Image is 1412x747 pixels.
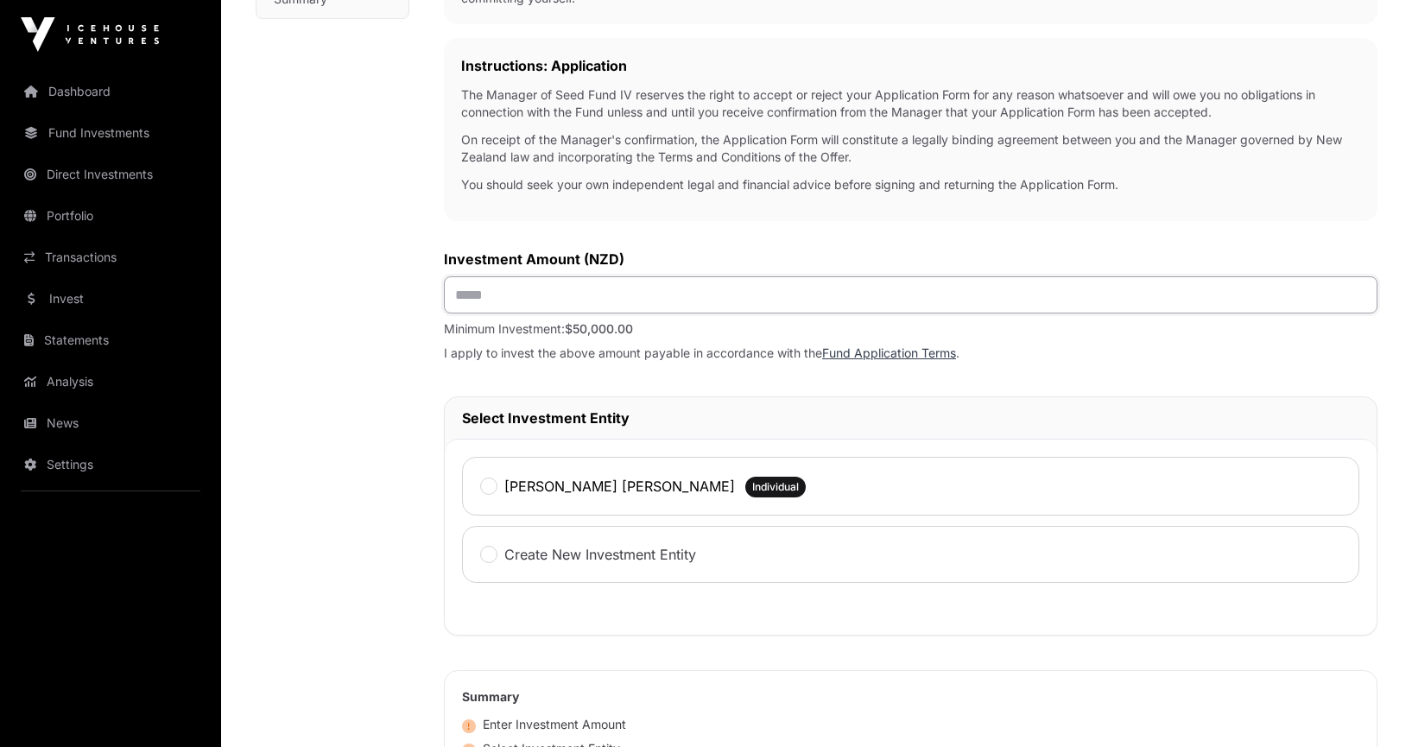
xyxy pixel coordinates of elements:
[14,155,207,193] a: Direct Investments
[461,176,1360,193] p: You should seek your own independent legal and financial advice before signing and returning the ...
[14,404,207,442] a: News
[504,544,696,565] label: Create New Investment Entity
[462,716,626,733] div: Enter Investment Amount
[565,321,633,336] span: $50,000.00
[752,480,799,494] span: Individual
[14,321,207,359] a: Statements
[14,73,207,111] a: Dashboard
[822,345,956,360] a: Fund Application Terms
[461,131,1360,166] p: On receipt of the Manager's confirmation, the Application Form will constitute a legally binding ...
[14,446,207,484] a: Settings
[14,238,207,276] a: Transactions
[444,345,1377,362] p: I apply to invest the above amount payable in accordance with the .
[462,688,1359,706] h2: Summary
[14,363,207,401] a: Analysis
[14,280,207,318] a: Invest
[462,408,1359,428] h2: Select Investment Entity
[14,197,207,235] a: Portfolio
[461,55,1360,76] h2: Instructions: Application
[14,114,207,152] a: Fund Investments
[444,249,1377,269] label: Investment Amount (NZD)
[504,476,735,497] label: [PERSON_NAME] [PERSON_NAME]
[444,320,1377,338] p: Minimum Investment:
[21,17,159,52] img: Icehouse Ventures Logo
[461,86,1360,121] p: The Manager of Seed Fund IV reserves the right to accept or reject your Application Form for any ...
